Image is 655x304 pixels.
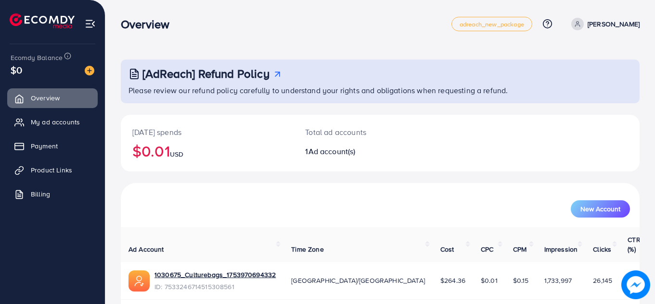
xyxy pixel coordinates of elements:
span: Time Zone [291,244,323,254]
h2: 1 [305,147,412,156]
a: My ad accounts [7,112,98,132]
img: image [85,66,94,75]
span: Clicks [593,244,611,254]
button: New Account [571,200,630,218]
span: $0.01 [481,276,498,285]
a: Billing [7,184,98,204]
img: image [621,270,650,299]
a: Overview [7,88,98,108]
span: New Account [580,206,620,212]
span: Billing [31,189,50,199]
img: ic-ads-acc.e4c84228.svg [128,270,150,292]
h3: [AdReach] Refund Policy [142,67,270,81]
span: Impression [544,244,578,254]
h3: Overview [121,17,177,31]
a: 1030675_Culturebags_1753970694332 [154,270,276,280]
span: CPC [481,244,493,254]
span: Product Links [31,165,72,175]
img: menu [85,18,96,29]
span: CTR (%) [628,235,640,254]
span: Payment [31,141,58,151]
img: logo [10,13,75,28]
span: $0 [11,63,22,77]
span: Ad Account [128,244,164,254]
span: ID: 7533246714515308561 [154,282,276,292]
p: Please review our refund policy carefully to understand your rights and obligations when requesti... [128,85,634,96]
span: 1,733,997 [544,276,572,285]
span: adreach_new_package [460,21,524,27]
span: Cost [440,244,454,254]
a: adreach_new_package [451,17,532,31]
a: Product Links [7,160,98,180]
span: Overview [31,93,60,103]
p: [DATE] spends [132,126,282,138]
span: My ad accounts [31,117,80,127]
span: [GEOGRAPHIC_DATA]/[GEOGRAPHIC_DATA] [291,276,425,285]
span: CPM [513,244,527,254]
span: USD [170,149,183,159]
span: $264.36 [440,276,465,285]
p: [PERSON_NAME] [588,18,640,30]
span: Ecomdy Balance [11,53,63,62]
p: Total ad accounts [305,126,412,138]
span: Ad account(s) [308,146,356,157]
a: [PERSON_NAME] [567,18,640,30]
h2: $0.01 [132,142,282,160]
span: 26,145 [593,276,612,285]
span: $0.15 [513,276,529,285]
a: Payment [7,136,98,156]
